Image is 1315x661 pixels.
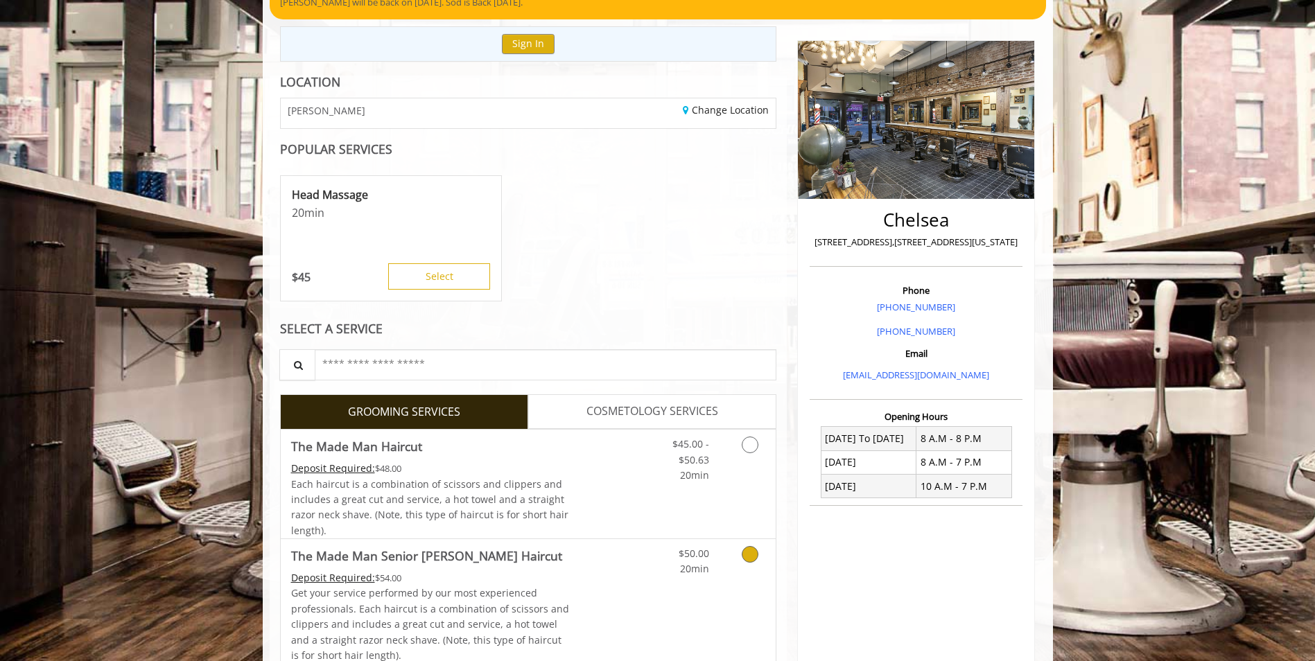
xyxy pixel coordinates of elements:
[586,403,718,421] span: COSMETOLOGY SERVICES
[502,34,555,54] button: Sign In
[292,187,490,202] p: Head Massage
[304,205,324,220] span: min
[291,437,422,456] b: The Made Man Haircut
[680,468,709,482] span: 20min
[348,403,460,421] span: GROOMING SERVICES
[291,461,570,476] div: $48.00
[679,547,709,560] span: $50.00
[280,73,340,90] b: LOCATION
[916,450,1012,474] td: 8 A.M - 7 P.M
[821,475,916,498] td: [DATE]
[291,546,562,565] b: The Made Man Senior [PERSON_NAME] Haircut
[292,205,490,220] p: 20
[291,461,375,475] span: This service needs some Advance to be paid before we block your appointment
[288,105,365,116] span: [PERSON_NAME]
[843,369,989,381] a: [EMAIL_ADDRESS][DOMAIN_NAME]
[388,263,490,290] button: Select
[279,349,315,380] button: Service Search
[292,270,311,285] p: 45
[916,427,1012,450] td: 8 A.M - 8 P.M
[916,475,1012,498] td: 10 A.M - 7 P.M
[877,301,955,313] a: [PHONE_NUMBER]
[672,437,709,466] span: $45.00 - $50.63
[821,450,916,474] td: [DATE]
[680,562,709,575] span: 20min
[291,477,568,537] span: Each haircut is a combination of scissors and clippers and includes a great cut and service, a ho...
[291,570,570,585] div: $54.00
[280,322,777,335] div: SELECT A SERVICE
[280,141,392,157] b: POPULAR SERVICES
[292,270,298,285] span: $
[821,427,916,450] td: [DATE] To [DATE]
[813,235,1019,249] p: [STREET_ADDRESS],[STREET_ADDRESS][US_STATE]
[291,571,375,584] span: This service needs some Advance to be paid before we block your appointment
[810,412,1022,421] h3: Opening Hours
[683,103,769,116] a: Change Location
[813,285,1019,295] h3: Phone
[813,349,1019,358] h3: Email
[877,325,955,337] a: [PHONE_NUMBER]
[813,210,1019,230] h2: Chelsea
